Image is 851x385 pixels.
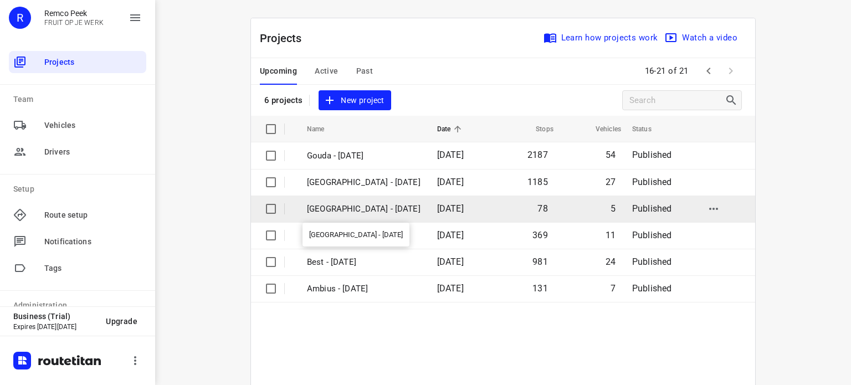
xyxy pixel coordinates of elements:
p: Expires [DATE][DATE] [13,323,97,331]
p: Drachten - Wednesday [307,229,421,242]
span: Upgrade [106,317,137,326]
div: Projects [9,51,146,73]
p: Remco Peek [44,9,104,18]
span: 16-21 of 21 [640,59,694,83]
span: Route setup [44,209,142,221]
p: Projects [260,30,311,47]
span: 7 [611,283,616,294]
span: [DATE] [437,230,464,240]
span: 369 [532,230,548,240]
span: Projects [44,57,142,68]
span: Drivers [44,146,142,158]
span: Status [632,122,666,136]
span: 54 [606,150,616,160]
p: Ambius - Monday [307,283,421,295]
span: 78 [537,203,547,214]
span: Tags [44,263,142,274]
div: Search [725,94,741,107]
span: Published [632,256,672,267]
span: [DATE] [437,256,464,267]
p: Team [13,94,146,105]
span: Vehicles [44,120,142,131]
span: [DATE] [437,150,464,160]
span: Stops [521,122,553,136]
span: 981 [532,256,548,267]
div: Notifications [9,230,146,253]
span: Published [632,230,672,240]
span: Upcoming [260,64,297,78]
button: New project [319,90,391,111]
span: 131 [532,283,548,294]
p: 6 projects [264,95,303,105]
span: Next Page [720,60,742,82]
div: Drivers [9,141,146,163]
span: [DATE] [437,177,464,187]
span: Active [315,64,338,78]
span: New project [325,94,384,107]
span: Notifications [44,236,142,248]
span: Vehicles [581,122,621,136]
div: R [9,7,31,29]
button: Upgrade [97,311,146,331]
p: Setup [13,183,146,195]
p: Administration [13,300,146,311]
p: Business (Trial) [13,312,97,321]
span: Past [356,64,373,78]
div: Vehicles [9,114,146,136]
p: [GEOGRAPHIC_DATA] - [DATE] [307,203,421,215]
span: 2187 [527,150,548,160]
div: Route setup [9,204,146,226]
p: Best - Wednesday [307,256,421,269]
span: Name [307,122,339,136]
span: Published [632,177,672,187]
span: Published [632,150,672,160]
span: Date [437,122,465,136]
span: Published [632,283,672,294]
input: Search projects [629,92,725,109]
span: 11 [606,230,616,240]
span: 24 [606,256,616,267]
span: 1185 [527,177,548,187]
div: Tags [9,257,146,279]
span: 5 [611,203,616,214]
span: Published [632,203,672,214]
span: [DATE] [437,283,464,294]
p: FRUIT OP JE WERK [44,19,104,27]
span: Previous Page [698,60,720,82]
span: 27 [606,177,616,187]
p: Zwolle - Wednesday [307,176,421,189]
p: Gouda - Wednesday [307,150,421,162]
span: [DATE] [437,203,464,214]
